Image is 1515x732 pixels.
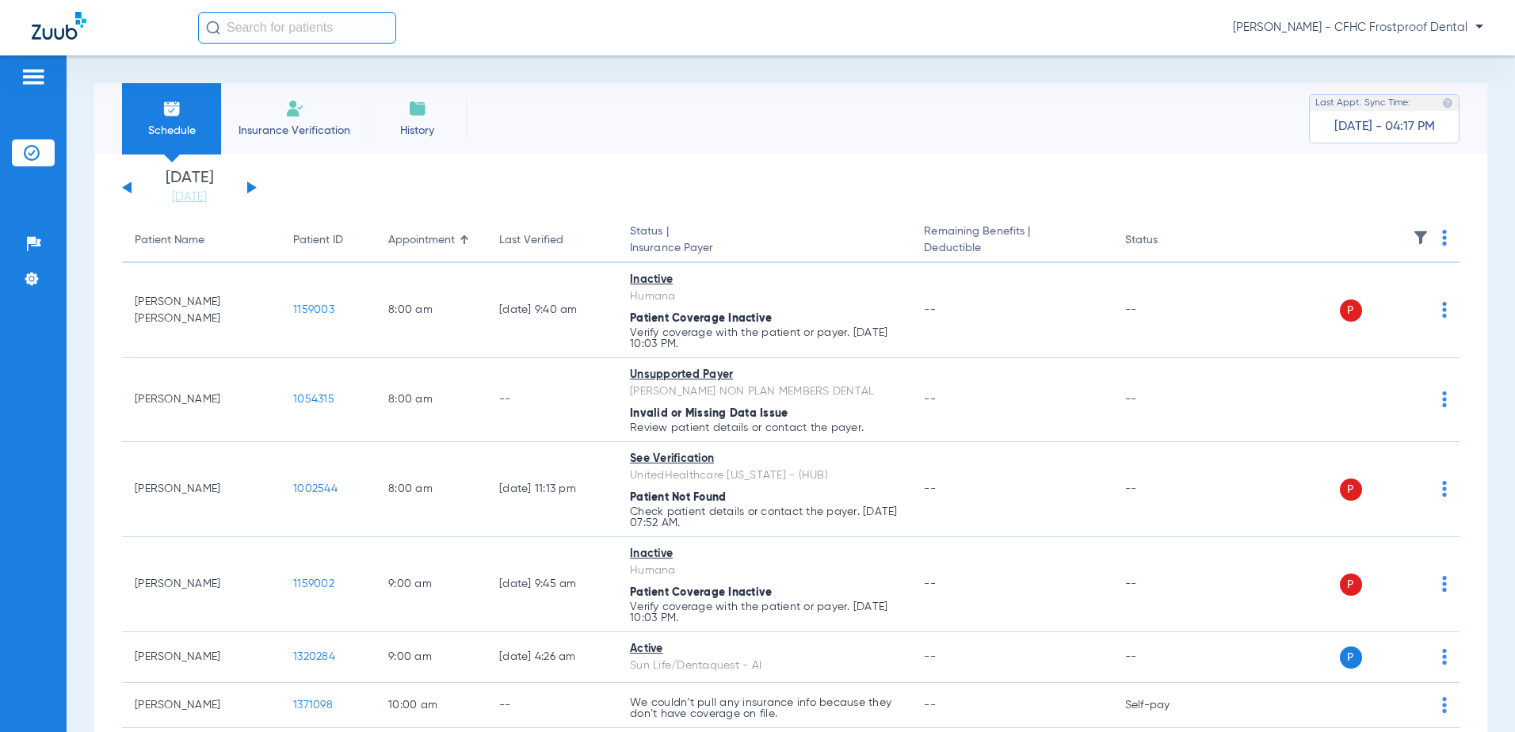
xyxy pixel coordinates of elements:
li: [DATE] [142,170,237,205]
span: Deductible [924,240,1099,257]
div: Last Verified [499,232,605,249]
td: [DATE] 11:13 PM [487,442,617,537]
span: 1159002 [293,578,334,589]
div: Active [630,641,899,658]
img: group-dot-blue.svg [1442,649,1447,665]
td: [PERSON_NAME] [PERSON_NAME] [122,263,280,358]
p: Verify coverage with the patient or payer. [DATE] 10:03 PM. [630,327,899,349]
td: [DATE] 9:40 AM [487,263,617,358]
span: P [1340,299,1362,322]
td: 8:00 AM [376,358,487,442]
span: P [1340,478,1362,501]
td: -- [1112,263,1219,358]
span: [DATE] - 04:17 PM [1334,119,1435,135]
span: -- [924,651,936,662]
div: Humana [630,288,899,305]
div: Patient ID [293,232,363,249]
span: Patient Not Found [630,492,726,503]
span: 1320284 [293,651,335,662]
span: 1371098 [293,700,333,711]
img: History [408,99,427,118]
span: Invalid or Missing Data Issue [630,408,788,419]
div: Patient Name [135,232,268,249]
td: -- [1112,632,1219,683]
td: -- [487,683,617,728]
div: [PERSON_NAME] NON PLAN MEMBERS DENTAL [630,383,899,400]
span: Schedule [134,123,209,139]
span: -- [924,578,936,589]
span: 1159003 [293,304,334,315]
span: Patient Coverage Inactive [630,313,772,324]
td: 9:00 AM [376,537,487,632]
div: See Verification [630,451,899,467]
span: -- [924,700,936,711]
div: Patient ID [293,232,343,249]
p: Verify coverage with the patient or payer. [DATE] 10:03 PM. [630,601,899,623]
td: [PERSON_NAME] [122,358,280,442]
th: Status | [617,219,911,263]
td: Self-pay [1112,683,1219,728]
td: [DATE] 4:26 AM [487,632,617,683]
div: Inactive [630,272,899,288]
td: 10:00 AM [376,683,487,728]
span: 1002544 [293,483,338,494]
div: Patient Name [135,232,204,249]
p: Check patient details or contact the payer. [DATE] 07:52 AM. [630,506,899,528]
span: 1054315 [293,394,334,405]
span: Last Appt. Sync Time: [1315,95,1410,111]
div: Humana [630,562,899,579]
img: group-dot-blue.svg [1442,302,1447,318]
p: We couldn’t pull any insurance info because they don’t have coverage on file. [630,697,899,719]
th: Status [1112,219,1219,263]
th: Remaining Benefits | [911,219,1112,263]
img: Zuub Logo [32,12,86,40]
td: [PERSON_NAME] [122,442,280,537]
span: Insurance Verification [233,123,356,139]
td: [PERSON_NAME] [122,683,280,728]
span: P [1340,646,1362,669]
img: group-dot-blue.svg [1442,391,1447,407]
div: UnitedHealthcare [US_STATE] - (HUB) [630,467,899,484]
div: Inactive [630,546,899,562]
div: Last Verified [499,232,563,249]
input: Search for patients [198,12,396,44]
span: -- [924,483,936,494]
div: Appointment [388,232,455,249]
img: Manual Insurance Verification [285,99,304,118]
span: -- [924,394,936,405]
img: group-dot-blue.svg [1442,230,1447,246]
span: History [380,123,455,139]
div: Appointment [388,232,474,249]
span: P [1340,574,1362,596]
td: [PERSON_NAME] [122,632,280,683]
img: last sync help info [1442,97,1453,109]
iframe: Chat Widget [1436,656,1515,732]
img: group-dot-blue.svg [1442,481,1447,497]
td: -- [1112,442,1219,537]
td: 9:00 AM [376,632,487,683]
p: Review patient details or contact the payer. [630,422,899,433]
img: filter.svg [1413,230,1429,246]
div: Unsupported Payer [630,367,899,383]
a: [DATE] [142,189,237,205]
td: [DATE] 9:45 AM [487,537,617,632]
img: Schedule [162,99,181,118]
td: -- [1112,537,1219,632]
td: 8:00 AM [376,442,487,537]
span: Patient Coverage Inactive [630,587,772,598]
span: Insurance Payer [630,240,899,257]
img: Search Icon [206,21,220,35]
img: group-dot-blue.svg [1442,576,1447,592]
td: 8:00 AM [376,263,487,358]
td: [PERSON_NAME] [122,537,280,632]
div: Sun Life/Dentaquest - AI [630,658,899,674]
td: -- [487,358,617,442]
td: -- [1112,358,1219,442]
img: hamburger-icon [21,67,46,86]
span: [PERSON_NAME] - CFHC Frostproof Dental [1233,20,1483,36]
span: -- [924,304,936,315]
